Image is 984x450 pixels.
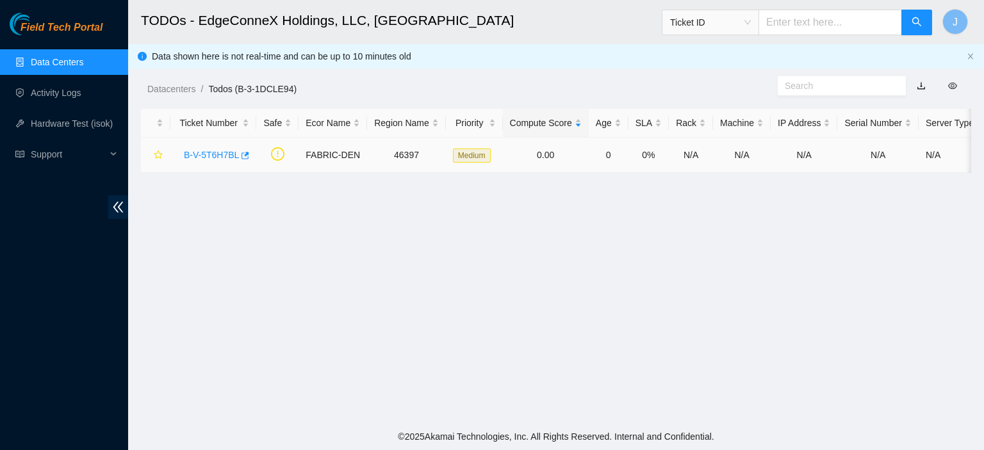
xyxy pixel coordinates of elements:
a: Hardware Test (isok) [31,118,113,129]
span: Field Tech Portal [20,22,102,34]
td: FABRIC-DEN [299,138,367,173]
img: Akamai Technologies [10,13,65,35]
td: N/A [837,138,918,173]
span: read [15,150,24,159]
td: 0% [628,138,669,173]
a: download [917,81,926,91]
input: Enter text here... [758,10,902,35]
span: star [154,150,163,161]
span: J [953,14,958,30]
span: Medium [453,149,491,163]
td: N/A [713,138,771,173]
a: Akamai TechnologiesField Tech Portal [10,23,102,40]
a: Datacenters [147,84,195,94]
button: star [148,145,163,165]
a: Todos (B-3-1DCLE94) [208,84,297,94]
span: eye [948,81,957,90]
button: close [967,52,974,61]
button: J [942,9,968,35]
button: search [901,10,932,35]
span: exclamation-circle [271,147,284,161]
span: Ticket ID [670,13,751,32]
span: / [201,84,203,94]
footer: © 2025 Akamai Technologies, Inc. All Rights Reserved. Internal and Confidential. [128,423,984,450]
input: Search [785,79,889,93]
td: N/A [771,138,837,173]
a: B-V-5T6H7BL [184,150,239,160]
td: N/A [669,138,713,173]
td: 0 [589,138,628,173]
span: close [967,52,974,60]
span: double-left [108,195,128,219]
td: 0.00 [503,138,589,173]
span: search [912,17,922,29]
span: Support [31,141,106,167]
td: 46397 [367,138,446,173]
button: download [907,76,935,96]
a: Data Centers [31,57,83,67]
a: Activity Logs [31,88,81,98]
